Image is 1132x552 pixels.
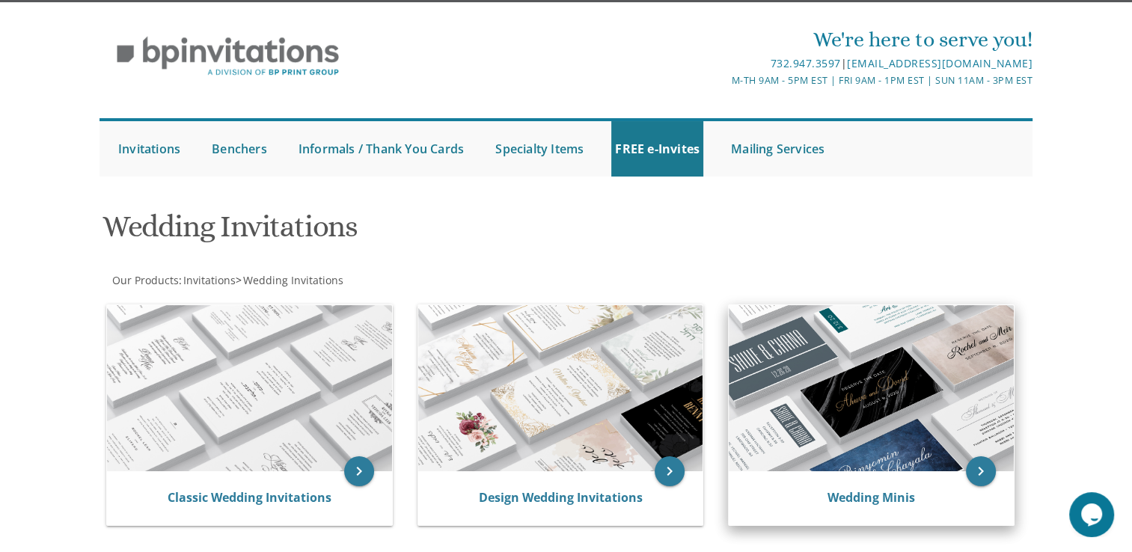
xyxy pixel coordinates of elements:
[729,305,1014,471] img: Wedding Minis
[412,55,1032,73] div: |
[611,121,703,177] a: FREE e-Invites
[183,273,236,287] span: Invitations
[344,456,374,486] a: keyboard_arrow_right
[295,121,468,177] a: Informals / Thank You Cards
[243,273,343,287] span: Wedding Invitations
[418,305,703,471] img: Design Wedding Invitations
[727,121,828,177] a: Mailing Services
[847,56,1032,70] a: [EMAIL_ADDRESS][DOMAIN_NAME]
[236,273,343,287] span: >
[655,456,685,486] a: keyboard_arrow_right
[478,489,642,506] a: Design Wedding Invitations
[770,56,840,70] a: 732.947.3597
[107,305,392,471] img: Classic Wedding Invitations
[111,273,179,287] a: Our Products
[827,489,915,506] a: Wedding Minis
[103,210,713,254] h1: Wedding Invitations
[208,121,271,177] a: Benchers
[242,273,343,287] a: Wedding Invitations
[492,121,587,177] a: Specialty Items
[1069,492,1117,537] iframe: chat widget
[168,489,331,506] a: Classic Wedding Invitations
[100,273,566,288] div: :
[966,456,996,486] a: keyboard_arrow_right
[100,25,356,88] img: BP Invitation Loft
[114,121,184,177] a: Invitations
[182,273,236,287] a: Invitations
[412,73,1032,88] div: M-Th 9am - 5pm EST | Fri 9am - 1pm EST | Sun 11am - 3pm EST
[412,25,1032,55] div: We're here to serve you!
